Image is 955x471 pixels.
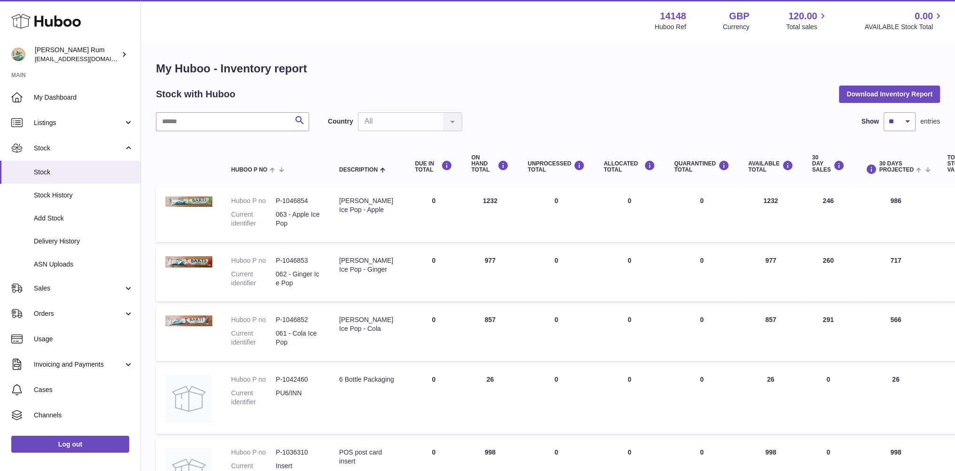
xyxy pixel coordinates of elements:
[276,256,320,265] dd: P-1046853
[35,46,119,63] div: [PERSON_NAME] Rum
[231,270,276,288] dt: Current identifier
[864,10,944,31] a: 0.00 AVAILABLE Stock Total
[34,214,133,223] span: Add Stock
[276,448,320,457] dd: P-1036310
[415,160,452,173] div: DUE IN TOTAL
[405,187,462,242] td: 0
[276,375,320,384] dd: P-1042460
[165,315,212,326] img: product image
[276,196,320,205] dd: P-1046854
[34,385,133,394] span: Cases
[405,366,462,434] td: 0
[462,187,518,242] td: 1232
[854,187,938,242] td: 986
[739,247,803,302] td: 977
[34,360,124,369] span: Invoicing and Payments
[339,196,396,214] div: [PERSON_NAME] Ice Pop - Apple
[803,247,854,302] td: 260
[34,284,124,293] span: Sales
[788,10,817,23] span: 120.00
[276,270,320,288] dd: 062 - Ginger Ice Pop
[854,306,938,361] td: 566
[854,366,938,434] td: 26
[920,117,940,126] span: entries
[594,366,665,434] td: 0
[854,247,938,302] td: 717
[594,247,665,302] td: 0
[231,329,276,347] dt: Current identifier
[604,160,655,173] div: ALLOCATED Total
[700,197,704,204] span: 0
[739,366,803,434] td: 26
[165,196,212,207] img: product image
[276,329,320,347] dd: 061 - Cola Ice Pop
[34,309,124,318] span: Orders
[165,375,212,422] img: product image
[34,144,124,153] span: Stock
[462,366,518,434] td: 26
[803,366,854,434] td: 0
[748,160,793,173] div: AVAILABLE Total
[700,316,704,323] span: 0
[405,247,462,302] td: 0
[156,88,235,101] h2: Stock with Huboo
[674,160,730,173] div: QUARANTINED Total
[879,161,914,173] span: 30 DAYS PROJECTED
[231,315,276,324] dt: Huboo P no
[700,448,704,456] span: 0
[11,47,25,62] img: mail@bartirum.wales
[34,118,124,127] span: Listings
[518,187,594,242] td: 0
[729,10,749,23] strong: GBP
[915,10,933,23] span: 0.00
[518,247,594,302] td: 0
[700,257,704,264] span: 0
[276,210,320,228] dd: 063 - Apple Ice Pop
[34,93,133,102] span: My Dashboard
[739,187,803,242] td: 1232
[231,167,267,173] span: Huboo P no
[594,187,665,242] td: 0
[594,306,665,361] td: 0
[339,448,396,466] div: POS post card insert
[812,155,845,173] div: 30 DAY SALES
[803,306,854,361] td: 291
[34,191,133,200] span: Stock History
[34,335,133,344] span: Usage
[862,117,879,126] label: Show
[700,376,704,383] span: 0
[276,315,320,324] dd: P-1046852
[739,306,803,361] td: 857
[276,389,320,407] dd: PU6/INN
[231,375,276,384] dt: Huboo P no
[231,389,276,407] dt: Current identifier
[339,256,396,274] div: [PERSON_NAME] Ice Pop - Ginger
[839,86,940,102] button: Download Inventory Report
[528,160,585,173] div: UNPROCESSED Total
[339,167,378,173] span: Description
[803,187,854,242] td: 246
[339,315,396,333] div: [PERSON_NAME] Ice Pop - Cola
[35,55,138,63] span: [EMAIL_ADDRESS][DOMAIN_NAME]
[34,168,133,177] span: Stock
[518,306,594,361] td: 0
[471,155,509,173] div: ON HAND Total
[339,375,396,384] div: 6 Bottle Packaging
[864,23,944,31] span: AVAILABLE Stock Total
[231,256,276,265] dt: Huboo P no
[231,196,276,205] dt: Huboo P no
[11,436,129,453] a: Log out
[786,10,828,31] a: 120.00 Total sales
[156,61,940,76] h1: My Huboo - Inventory report
[660,10,686,23] strong: 14148
[518,366,594,434] td: 0
[462,306,518,361] td: 857
[405,306,462,361] td: 0
[231,448,276,457] dt: Huboo P no
[723,23,750,31] div: Currency
[328,117,353,126] label: Country
[34,260,133,269] span: ASN Uploads
[165,256,212,267] img: product image
[786,23,828,31] span: Total sales
[231,210,276,228] dt: Current identifier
